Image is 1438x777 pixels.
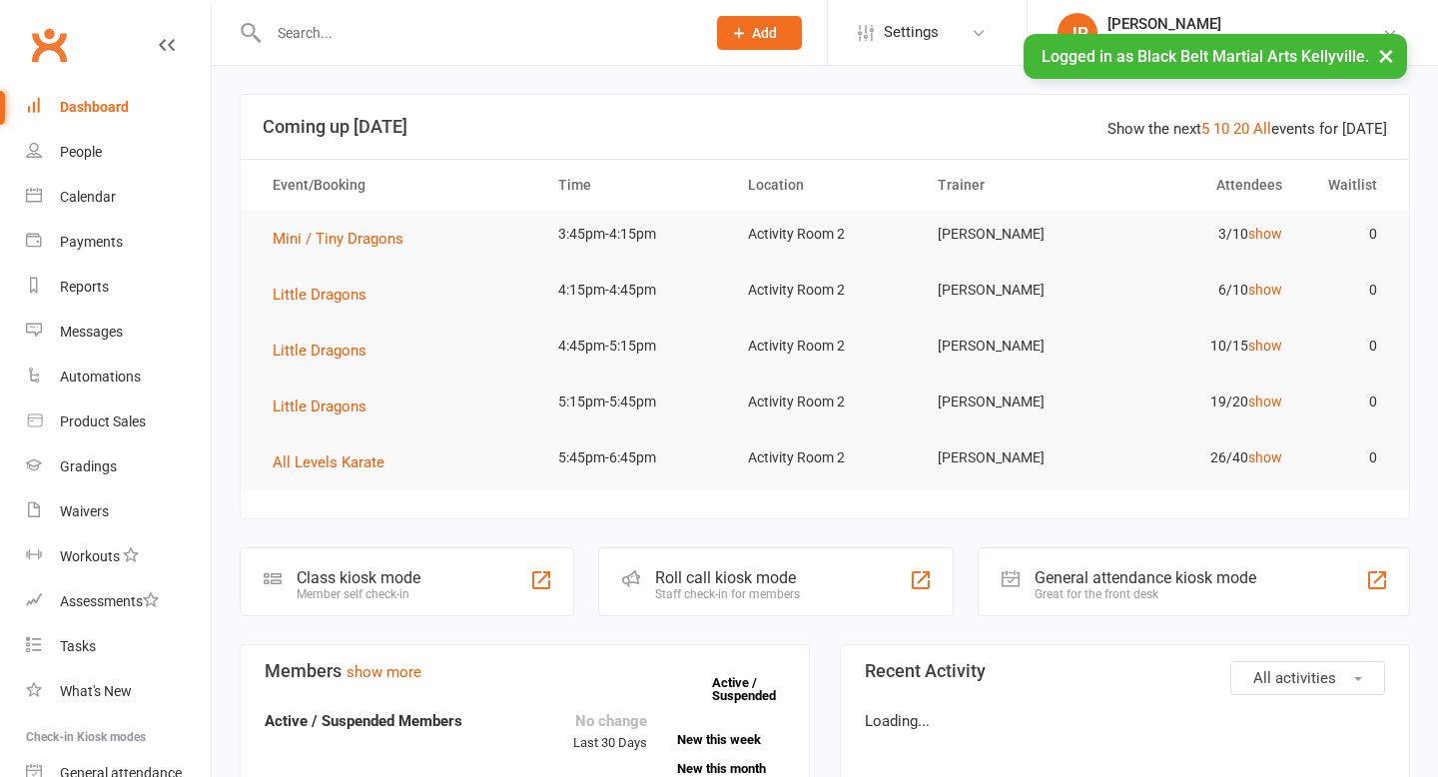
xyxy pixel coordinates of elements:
[920,323,1109,370] td: [PERSON_NAME]
[26,85,211,130] a: Dashboard
[60,413,146,429] div: Product Sales
[730,267,920,314] td: Activity Room 2
[920,379,1109,425] td: [PERSON_NAME]
[1109,211,1299,258] td: 3/10
[1042,47,1369,66] span: Logged in as Black Belt Martial Arts Kellyville.
[26,310,211,355] a: Messages
[1035,587,1256,601] div: Great for the front desk
[297,568,420,587] div: Class kiosk mode
[540,323,730,370] td: 4:45pm-5:15pm
[1233,120,1249,138] a: 20
[26,355,211,399] a: Automations
[26,669,211,714] a: What's New
[60,548,120,564] div: Workouts
[1300,160,1395,211] th: Waitlist
[297,587,420,601] div: Member self check-in
[26,175,211,220] a: Calendar
[717,16,802,50] button: Add
[1300,434,1395,481] td: 0
[1035,568,1256,587] div: General attendance kiosk mode
[60,234,123,250] div: Payments
[60,638,96,654] div: Tasks
[255,160,540,211] th: Event/Booking
[263,117,1387,137] h3: Coming up [DATE]
[540,160,730,211] th: Time
[730,323,920,370] td: Activity Room 2
[920,211,1109,258] td: [PERSON_NAME]
[573,709,647,754] div: Last 30 Days
[730,160,920,211] th: Location
[677,733,785,746] a: New this week
[347,663,421,681] a: show more
[265,712,462,730] strong: Active / Suspended Members
[273,342,366,360] span: Little Dragons
[1300,379,1395,425] td: 0
[273,453,384,471] span: All Levels Karate
[540,267,730,314] td: 4:15pm-4:45pm
[60,503,109,519] div: Waivers
[540,434,730,481] td: 5:45pm-6:45pm
[60,683,132,699] div: What's New
[26,579,211,624] a: Assessments
[273,339,380,363] button: Little Dragons
[60,593,159,609] div: Assessments
[1107,117,1387,141] div: Show the next events for [DATE]
[1248,226,1282,242] a: show
[1368,34,1404,77] button: ×
[26,130,211,175] a: People
[1109,160,1299,211] th: Attendees
[273,227,417,251] button: Mini / Tiny Dragons
[1248,449,1282,465] a: show
[884,10,939,55] span: Settings
[1253,669,1336,687] span: All activities
[655,587,800,601] div: Staff check-in for members
[273,397,366,415] span: Little Dragons
[1300,211,1395,258] td: 0
[265,661,785,681] h3: Members
[677,762,785,775] a: New this month
[1230,661,1385,695] button: All activities
[1213,120,1229,138] a: 10
[1248,338,1282,354] a: show
[273,283,380,307] button: Little Dragons
[1248,393,1282,409] a: show
[273,230,403,248] span: Mini / Tiny Dragons
[920,267,1109,314] td: [PERSON_NAME]
[1109,434,1299,481] td: 26/40
[26,444,211,489] a: Gradings
[60,144,102,160] div: People
[1107,33,1382,51] div: Black Belt Martial Arts [GEOGRAPHIC_DATA]
[26,489,211,534] a: Waivers
[1058,13,1097,53] div: JP
[1300,267,1395,314] td: 0
[1107,15,1382,33] div: [PERSON_NAME]
[26,265,211,310] a: Reports
[573,709,647,733] div: No change
[730,434,920,481] td: Activity Room 2
[655,568,800,587] div: Roll call kiosk mode
[1300,323,1395,370] td: 0
[1201,120,1209,138] a: 5
[26,624,211,669] a: Tasks
[24,20,74,70] a: Clubworx
[273,286,366,304] span: Little Dragons
[60,458,117,474] div: Gradings
[263,19,691,47] input: Search...
[26,534,211,579] a: Workouts
[920,160,1109,211] th: Trainer
[273,450,398,474] button: All Levels Karate
[60,189,116,205] div: Calendar
[1109,267,1299,314] td: 6/10
[26,220,211,265] a: Payments
[540,379,730,425] td: 5:15pm-5:45pm
[1253,120,1271,138] a: All
[540,211,730,258] td: 3:45pm-4:15pm
[1248,282,1282,298] a: show
[60,369,141,385] div: Automations
[752,25,777,41] span: Add
[730,211,920,258] td: Activity Room 2
[865,661,1385,681] h3: Recent Activity
[920,434,1109,481] td: [PERSON_NAME]
[60,99,129,115] div: Dashboard
[26,399,211,444] a: Product Sales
